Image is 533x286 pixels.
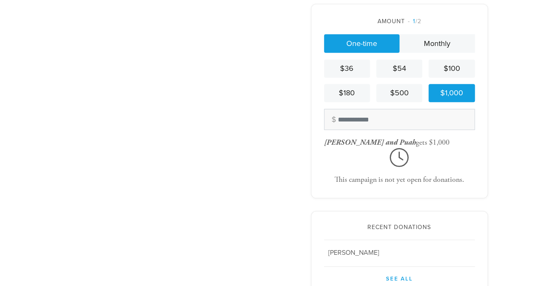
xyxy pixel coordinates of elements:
div: $1,000 [429,138,450,147]
h2: Recent Donations [324,224,475,231]
div: This campaign is not yet open for donations. [324,148,475,185]
div: $180 [327,87,367,99]
div: $54 [380,63,419,74]
span: [PERSON_NAME] [328,248,379,257]
span: [PERSON_NAME] and Puah [324,138,416,147]
a: $100 [429,59,474,78]
div: $100 [432,63,471,74]
a: $36 [324,59,370,78]
a: $500 [376,84,422,102]
a: $1,000 [429,84,474,102]
a: One-time [324,34,399,53]
div: $1,000 [432,87,471,99]
span: 1 [413,18,415,25]
span: /2 [408,18,421,25]
a: Monthly [399,34,475,53]
a: $180 [324,84,370,102]
div: $36 [327,63,367,74]
div: $500 [380,87,419,99]
a: See All [324,267,475,283]
a: $54 [376,59,422,78]
div: Amount [324,17,475,26]
div: gets [324,138,427,147]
